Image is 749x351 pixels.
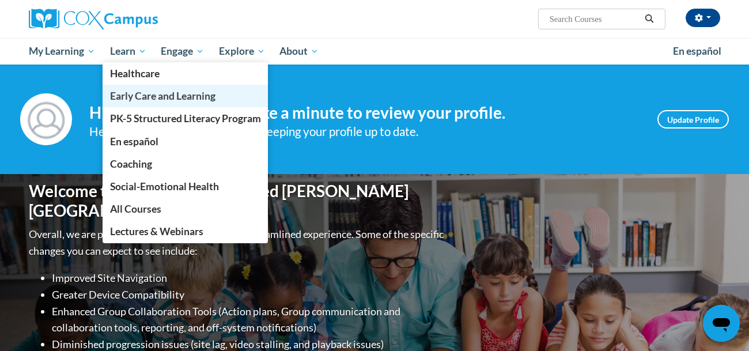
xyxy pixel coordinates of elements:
h4: Hi [PERSON_NAME]! Take a minute to review your profile. [89,103,640,123]
a: Cox Campus [29,9,248,29]
span: All Courses [110,203,161,215]
a: Early Care and Learning [103,85,268,107]
a: Social-Emotional Health [103,175,268,198]
div: Help improve your experience by keeping your profile up to date. [89,122,640,141]
iframe: Button to launch messaging window [703,305,740,342]
li: Improved Site Navigation [52,270,447,286]
button: Account Settings [686,9,720,27]
input: Search Courses [548,12,641,26]
span: En español [110,135,158,148]
li: Greater Device Compatibility [52,286,447,303]
span: Explore [219,44,265,58]
a: Healthcare [103,62,268,85]
a: All Courses [103,198,268,220]
a: Coaching [103,153,268,175]
a: Learn [103,38,154,65]
div: Main menu [12,38,737,65]
p: Overall, we are proud to provide you with a more streamlined experience. Some of the specific cha... [29,226,447,259]
span: Social-Emotional Health [110,180,219,193]
a: Update Profile [657,110,729,129]
a: En español [665,39,729,63]
span: En español [673,45,721,57]
img: Profile Image [20,93,72,145]
a: Engage [153,38,211,65]
button: Search [641,12,658,26]
li: Enhanced Group Collaboration Tools (Action plans, Group communication and collaboration tools, re... [52,303,447,337]
h1: Welcome to the new and improved [PERSON_NAME][GEOGRAPHIC_DATA] [29,182,447,220]
a: My Learning [21,38,103,65]
span: Lectures & Webinars [110,225,203,237]
img: Cox Campus [29,9,158,29]
a: Lectures & Webinars [103,220,268,243]
a: PK-5 Structured Literacy Program [103,107,268,130]
span: Engage [161,44,204,58]
span: Learn [110,44,146,58]
a: Explore [211,38,273,65]
span: Healthcare [110,67,160,80]
span: My Learning [29,44,95,58]
span: Early Care and Learning [110,90,215,102]
span: Coaching [110,158,152,170]
span: PK-5 Structured Literacy Program [110,112,261,124]
span: About [279,44,319,58]
a: En español [103,130,268,153]
a: About [273,38,327,65]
